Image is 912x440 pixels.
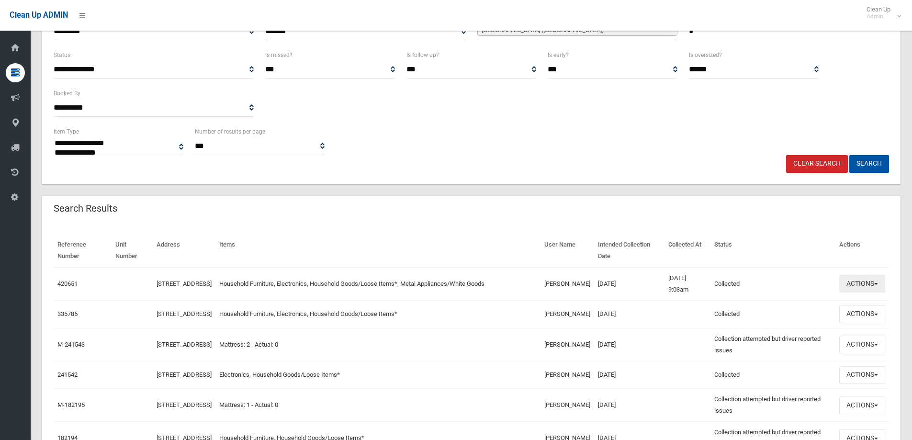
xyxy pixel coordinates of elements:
[839,305,885,323] button: Actions
[215,328,541,361] td: Mattress: 2 - Actual: 0
[57,401,85,408] a: M-182195
[594,328,664,361] td: [DATE]
[540,267,594,301] td: [PERSON_NAME]
[839,336,885,353] button: Actions
[57,280,78,287] a: 420651
[664,234,710,267] th: Collected At
[215,234,541,267] th: Items
[540,361,594,389] td: [PERSON_NAME]
[195,126,265,137] label: Number of results per page
[54,234,112,267] th: Reference Number
[54,126,79,137] label: Item Type
[157,371,212,378] a: [STREET_ADDRESS]
[57,341,85,348] a: M-241543
[54,50,70,60] label: Status
[849,155,889,173] button: Search
[54,88,80,99] label: Booked By
[710,234,835,267] th: Status
[548,50,569,60] label: Is early?
[157,280,212,287] a: [STREET_ADDRESS]
[710,389,835,422] td: Collection attempted but driver reported issues
[862,6,900,20] span: Clean Up
[406,50,439,60] label: Is follow up?
[215,267,541,301] td: Household Furniture, Electronics, Household Goods/Loose Items*, Metal Appliances/White Goods
[594,267,664,301] td: [DATE]
[594,389,664,422] td: [DATE]
[112,234,153,267] th: Unit Number
[57,371,78,378] a: 241542
[57,310,78,317] a: 335785
[867,13,890,20] small: Admin
[540,389,594,422] td: [PERSON_NAME]
[835,234,889,267] th: Actions
[157,310,212,317] a: [STREET_ADDRESS]
[215,389,541,422] td: Mattress: 1 - Actual: 0
[540,300,594,328] td: [PERSON_NAME]
[710,267,835,301] td: Collected
[664,267,710,301] td: [DATE] 9:03am
[10,11,68,20] span: Clean Up ADMIN
[157,341,212,348] a: [STREET_ADDRESS]
[594,234,664,267] th: Intended Collection Date
[786,155,848,173] a: Clear Search
[265,50,293,60] label: Is missed?
[42,199,129,218] header: Search Results
[594,361,664,389] td: [DATE]
[594,300,664,328] td: [DATE]
[215,361,541,389] td: Electronics, Household Goods/Loose Items*
[839,275,885,293] button: Actions
[839,366,885,384] button: Actions
[153,234,215,267] th: Address
[710,300,835,328] td: Collected
[540,328,594,361] td: [PERSON_NAME]
[540,234,594,267] th: User Name
[710,361,835,389] td: Collected
[689,50,722,60] label: Is oversized?
[157,401,212,408] a: [STREET_ADDRESS]
[710,328,835,361] td: Collection attempted but driver reported issues
[839,396,885,414] button: Actions
[215,300,541,328] td: Household Furniture, Electronics, Household Goods/Loose Items*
